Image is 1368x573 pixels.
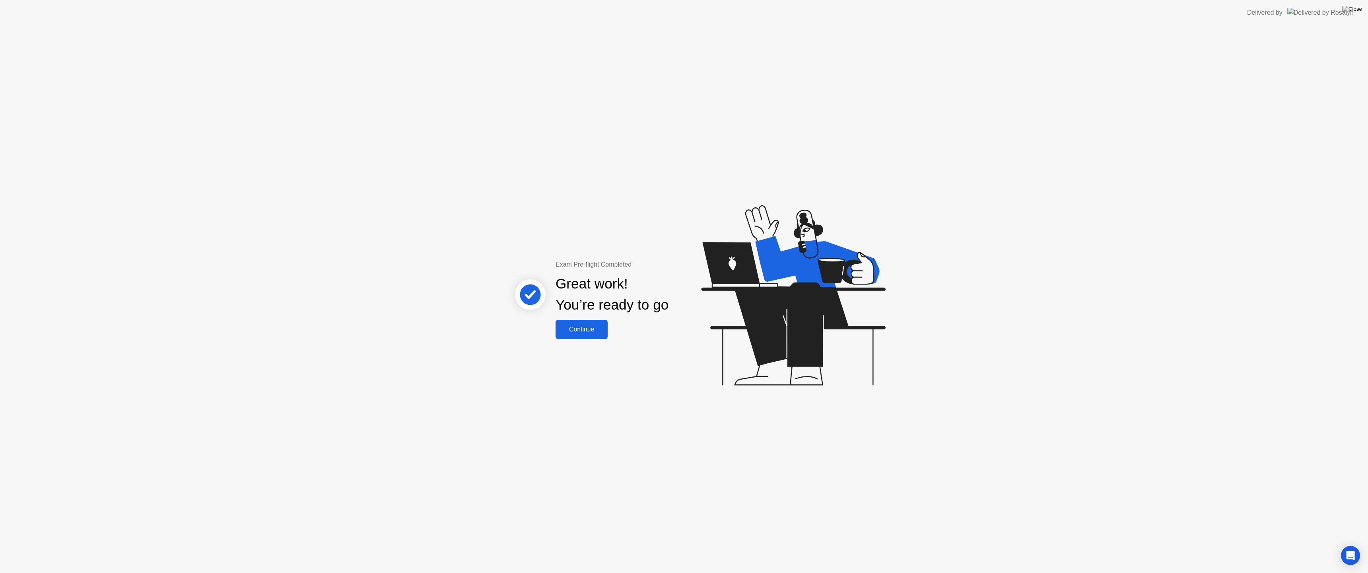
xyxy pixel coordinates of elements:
img: Close [1342,6,1362,12]
div: Great work! You’re ready to go [556,273,668,316]
div: Delivered by [1247,8,1282,18]
div: Continue [558,326,605,333]
div: Open Intercom Messenger [1341,546,1360,565]
img: Delivered by Rosalyn [1287,8,1354,17]
button: Continue [556,320,608,339]
div: Exam Pre-flight Completed [556,260,720,269]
